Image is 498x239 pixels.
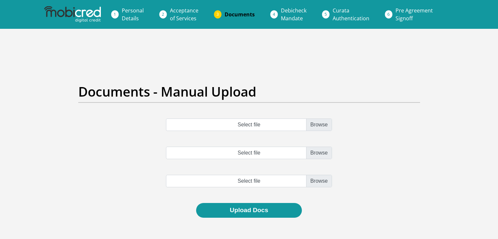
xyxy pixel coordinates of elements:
a: Acceptanceof Services [165,4,204,25]
a: DebicheckMandate [276,4,312,25]
a: PersonalDetails [117,4,149,25]
span: Pre Agreement Signoff [396,7,433,22]
span: Debicheck Mandate [281,7,306,22]
a: CurataAuthentication [327,4,375,25]
span: Acceptance of Services [170,7,198,22]
a: Pre AgreementSignoff [390,4,438,25]
img: mobicred logo [44,6,101,23]
h2: Documents - Manual Upload [78,84,420,100]
button: Upload Docs [196,203,302,218]
a: Documents [219,8,260,21]
span: Curata Authentication [333,7,369,22]
span: Documents [225,11,255,18]
span: Personal Details [122,7,144,22]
